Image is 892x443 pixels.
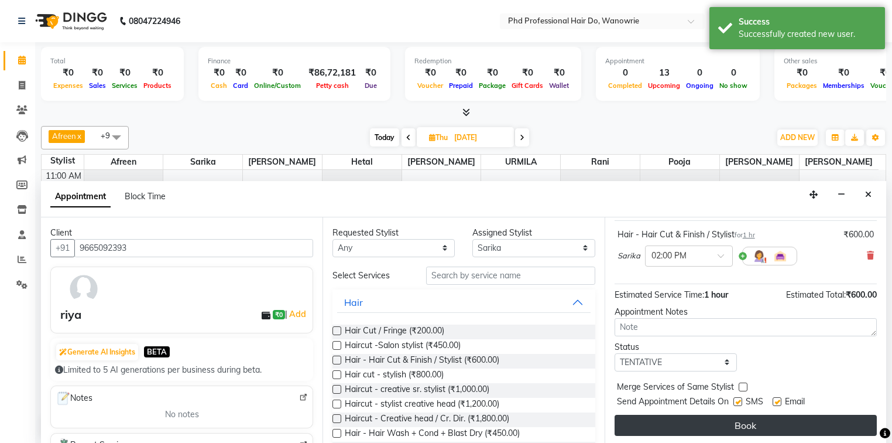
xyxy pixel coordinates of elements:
[683,81,716,90] span: Ongoing
[752,249,766,263] img: Hairdresser.png
[273,310,285,319] span: ₹0
[251,66,304,80] div: ₹0
[67,272,101,306] img: avatar
[243,155,322,169] span: [PERSON_NAME]
[304,66,361,80] div: ₹86,72,181
[617,229,755,241] div: Hair - Hair Cut & Finish / Stylist
[615,306,877,318] div: Appointment Notes
[446,66,476,80] div: ₹0
[55,364,308,376] div: Limited to 5 AI generations per business during beta.
[472,227,595,239] div: Assigned Stylist
[414,56,572,66] div: Redemption
[843,229,874,241] div: ₹600.00
[704,289,728,300] span: 1 hour
[780,133,815,142] span: ADD NEW
[617,250,640,262] span: Sarika
[285,307,308,321] span: |
[323,155,402,169] span: Hetal
[784,66,820,80] div: ₹0
[476,81,509,90] span: Package
[60,306,81,323] div: riya
[76,131,81,141] a: x
[345,427,520,442] span: Hair - Hair Wash + Cond + Blast Dry (₹450.00)
[800,155,879,169] span: [PERSON_NAME]
[414,81,446,90] span: Voucher
[345,383,489,398] span: Haircut - creative sr. stylist (₹1,000.00)
[52,131,76,141] span: Afreen
[617,381,734,396] span: Merge Services of Same Stylist
[820,66,867,80] div: ₹0
[746,396,763,410] span: SMS
[345,398,499,413] span: Haircut - stylist creative head (₹1,200.00)
[426,133,451,142] span: Thu
[140,81,174,90] span: Products
[50,227,313,239] div: Client
[739,28,876,40] div: Successfully created new user.
[230,66,251,80] div: ₹0
[451,129,509,146] input: 2025-09-04
[615,341,737,353] div: Status
[481,155,560,169] span: URMILA
[645,66,683,80] div: 13
[735,231,755,239] small: for
[362,81,380,90] span: Due
[846,289,877,300] span: ₹600.00
[426,267,595,285] input: Search by service name
[50,239,75,257] button: +91
[345,413,509,427] span: Haircut - Creative head / Cr. Dir. (₹1,800.00)
[345,339,461,354] span: Haircut -Salon stylist (₹450.00)
[820,81,867,90] span: Memberships
[773,249,787,263] img: Interior.png
[716,66,750,80] div: 0
[743,231,755,239] span: 1 hr
[605,66,645,80] div: 0
[140,66,174,80] div: ₹0
[86,81,109,90] span: Sales
[208,56,381,66] div: Finance
[605,81,645,90] span: Completed
[617,396,729,410] span: Send Appointment Details On
[546,66,572,80] div: ₹0
[313,81,352,90] span: Petty cash
[109,66,140,80] div: ₹0
[251,81,304,90] span: Online/Custom
[561,155,640,169] span: rani
[324,270,417,282] div: Select Services
[784,81,820,90] span: Packages
[402,155,481,169] span: [PERSON_NAME]
[509,81,546,90] span: Gift Cards
[605,56,750,66] div: Appointment
[56,391,92,406] span: Notes
[739,16,876,28] div: Success
[43,170,84,182] div: 11:00 AM
[86,66,109,80] div: ₹0
[42,155,84,167] div: Stylist
[84,155,163,169] span: Afreen
[109,81,140,90] span: Services
[50,81,86,90] span: Expenses
[50,186,111,207] span: Appointment
[615,415,877,436] button: Book
[144,346,170,357] span: BETA
[345,325,444,339] span: Hair Cut / Fringe (₹200.00)
[509,66,546,80] div: ₹0
[645,81,683,90] span: Upcoming
[208,81,230,90] span: Cash
[165,408,199,421] span: No notes
[640,155,719,169] span: pooja
[361,66,381,80] div: ₹0
[56,344,138,360] button: Generate AI Insights
[683,66,716,80] div: 0
[74,239,313,257] input: Search by Name/Mobile/Email/Code
[208,66,230,80] div: ₹0
[125,191,166,202] span: Block Time
[716,81,750,90] span: No show
[414,66,446,80] div: ₹0
[546,81,572,90] span: Wallet
[332,227,455,239] div: Requested Stylist
[129,5,180,38] b: 08047224946
[287,307,308,321] a: Add
[370,128,399,146] span: Today
[786,289,846,300] span: Estimated Total:
[777,130,818,146] button: ADD NEW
